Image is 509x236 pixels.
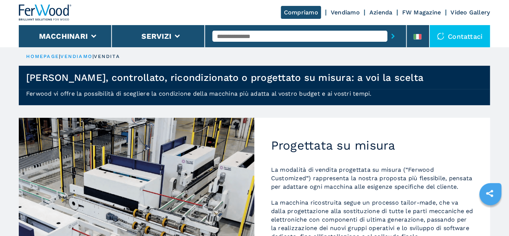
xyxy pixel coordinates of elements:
[331,9,360,16] a: Vendiamo
[451,9,490,16] a: Video Gallery
[60,54,92,59] a: vendiamo
[430,25,491,47] div: Contattaci
[59,54,60,59] span: |
[92,54,94,59] span: |
[271,165,474,191] p: La modalità di vendita progettata su misura (“Ferwood Customized”) rappresenta la nostra proposta...
[271,138,474,153] h2: Progettata su misura
[402,9,441,16] a: FW Magazine
[481,184,499,203] a: sharethis
[26,54,59,59] a: HOMEPAGE
[387,28,399,45] button: submit-button
[369,9,393,16] a: Azienda
[39,32,88,41] button: Macchinari
[141,32,171,41] button: Servizi
[478,203,503,230] iframe: Chat
[19,89,490,105] p: Ferwood vi offre la possibilità di scegliere la condizione della macchina più adatta al vostro bu...
[19,4,72,21] img: Ferwood
[281,6,321,19] a: Compriamo
[94,53,120,60] p: vendita
[26,72,424,83] h1: [PERSON_NAME], controllato, ricondizionato o progettato su misura: a voi la scelta
[437,33,445,40] img: Contattaci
